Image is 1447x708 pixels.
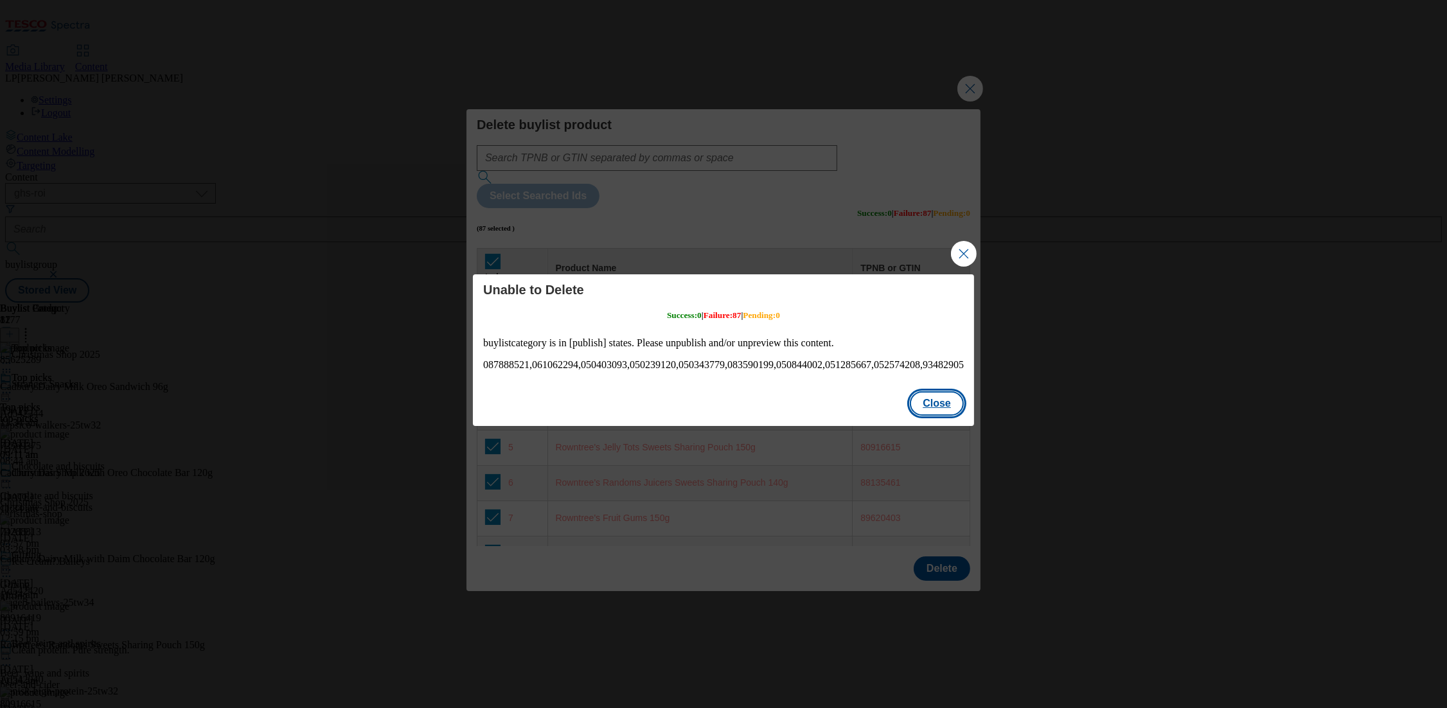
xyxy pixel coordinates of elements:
[951,241,977,267] button: Close Modal
[667,310,702,320] span: Success : 0
[473,274,974,426] div: Modal
[743,310,780,320] span: Pending : 0
[483,337,964,349] p: buylistcategory is in [publish] states. Please unpublish and/or unpreview this content.
[483,282,964,297] h4: Unable to Delete
[483,359,964,371] p: 087888521,061062294,050403093,050239120,050343779,083590199,050844002,051285667,052574208,9348290...
[667,310,780,321] h5: | |
[910,391,964,416] button: Close
[704,310,741,320] span: Failure : 87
